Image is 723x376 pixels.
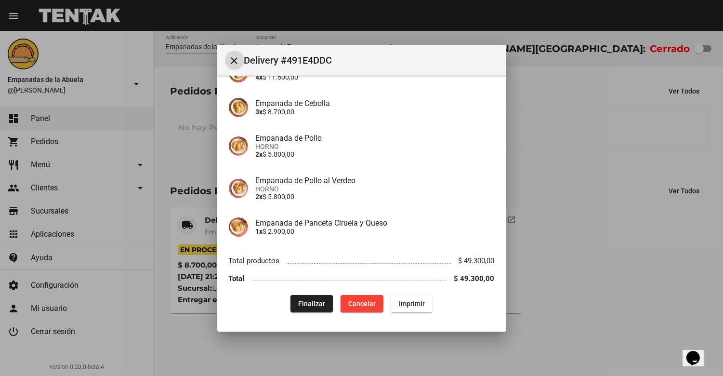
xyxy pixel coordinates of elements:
[256,108,263,116] b: 3x
[256,193,495,201] p: $ 5.800,00
[256,73,495,81] p: $ 11.600,00
[229,55,240,67] mat-icon: Cerrar
[229,179,248,198] img: b535b57a-eb23-4682-a080-b8c53aa6123f.jpg
[229,98,248,117] img: 4c2ccd53-78ad-4b11-8071-b758d1175bd1.jpg
[256,150,495,158] p: $ 5.800,00
[256,150,263,158] b: 2x
[225,51,244,70] button: Cerrar
[256,108,495,116] p: $ 8.700,00
[256,228,495,235] p: $ 2.900,00
[348,300,376,308] span: Cancelar
[256,228,263,235] b: 1x
[256,99,495,108] h4: Empanada de Cebolla
[256,193,263,201] b: 2x
[298,300,325,308] span: Finalizar
[229,252,495,270] li: Total productos $ 49.300,00
[229,217,248,237] img: a07d0382-12a7-4aaa-a9a8-9d363701184e.jpg
[229,269,495,287] li: Total $ 49.300,00
[683,337,713,366] iframe: chat widget
[256,73,263,81] b: 4x
[229,136,248,156] img: 10349b5f-e677-4e10-aec3-c36b893dfd64.jpg
[256,176,495,185] h4: Empanada de Pollo al Verdeo
[256,134,495,143] h4: Empanada de Pollo
[256,185,495,193] span: HORNO
[244,53,499,68] span: Delivery #491E4DDC
[399,300,425,308] span: Imprimir
[290,295,333,312] button: Finalizar
[391,295,433,312] button: Imprimir
[256,218,495,228] h4: Empanada de Panceta Ciruela y Queso
[341,295,383,312] button: Cancelar
[256,143,495,150] span: HORNO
